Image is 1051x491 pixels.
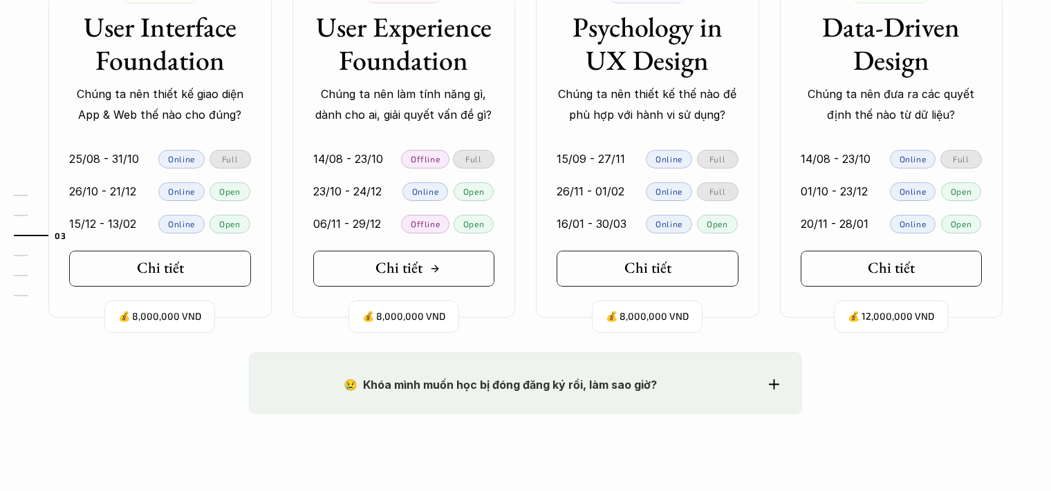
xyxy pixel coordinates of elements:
[463,219,484,229] p: Open
[655,219,682,229] p: Online
[953,154,969,164] p: Full
[313,84,495,126] p: Chúng ta nên làm tính năng gì, dành cho ai, giải quyết vấn đề gì?
[606,307,689,326] p: 💰 8,000,000 VND
[344,378,657,392] strong: 😢 Khóa mình muốn học bị đóng đăng ký rồi, làm sao giờ?
[801,251,983,287] a: Chi tiết
[219,219,240,229] p: Open
[707,219,727,229] p: Open
[801,181,868,202] p: 01/10 - 23/12
[655,154,682,164] p: Online
[848,307,934,326] p: 💰 12,000,000 VND
[219,186,240,196] p: Open
[557,251,738,287] a: Chi tiết
[69,84,251,126] p: Chúng ta nên thiết kế giao diện App & Web thế nào cho đúng?
[168,186,195,196] p: Online
[624,259,671,277] h5: Chi tiết
[557,213,626,234] p: 16/01 - 30/03
[313,10,495,77] h3: User Experience Foundation
[14,227,80,244] a: 03
[900,219,927,229] p: Online
[709,154,725,164] p: Full
[313,148,383,169] p: 14/08 - 23/10
[951,186,971,196] p: Open
[313,213,381,234] p: 06/11 - 29/12
[412,186,439,196] p: Online
[709,186,725,196] p: Full
[868,259,915,277] h5: Chi tiết
[557,181,624,202] p: 26/11 - 01/02
[801,10,983,77] h3: Data-Driven Design
[69,10,251,77] h3: User Interface Foundation
[69,251,251,287] a: Chi tiết
[900,154,927,164] p: Online
[313,251,495,287] a: Chi tiết
[411,219,440,229] p: Offline
[951,219,971,229] p: Open
[655,186,682,196] p: Online
[375,259,422,277] h5: Chi tiết
[168,154,195,164] p: Online
[168,219,195,229] p: Online
[465,154,481,164] p: Full
[411,154,440,164] p: Offline
[313,181,382,202] p: 23/10 - 24/12
[463,186,484,196] p: Open
[557,84,738,126] p: Chúng ta nên thiết kế thế nào để phù hợp với hành vi sử dụng?
[557,10,738,77] h3: Psychology in UX Design
[362,307,445,326] p: 💰 8,000,000 VND
[222,154,238,164] p: Full
[900,186,927,196] p: Online
[118,307,201,326] p: 💰 8,000,000 VND
[801,213,868,234] p: 20/11 - 28/01
[801,84,983,126] p: Chúng ta nên đưa ra các quyết định thế nào từ dữ liệu?
[137,259,184,277] h5: Chi tiết
[557,148,625,169] p: 15/09 - 27/11
[55,231,66,240] strong: 03
[801,148,871,169] p: 14/08 - 23/10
